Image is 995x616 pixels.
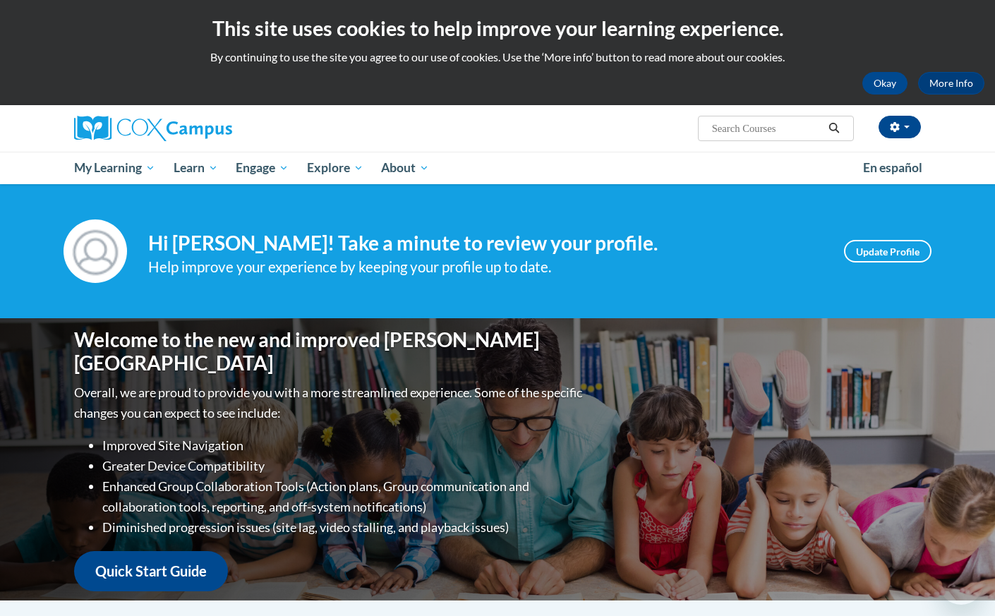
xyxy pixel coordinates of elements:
[307,159,363,176] span: Explore
[74,328,586,375] h1: Welcome to the new and improved [PERSON_NAME][GEOGRAPHIC_DATA]
[53,152,942,184] div: Main menu
[74,551,228,591] a: Quick Start Guide
[74,159,155,176] span: My Learning
[711,120,824,137] input: Search Courses
[939,560,984,605] iframe: Button to launch messaging window
[74,116,342,141] a: Cox Campus
[148,255,823,279] div: Help improve your experience by keeping your profile up to date.
[918,72,984,95] a: More Info
[863,160,922,175] span: En español
[174,159,218,176] span: Learn
[102,435,586,456] li: Improved Site Navigation
[824,120,845,137] button: Search
[227,152,298,184] a: Engage
[844,240,931,262] a: Update Profile
[102,476,586,517] li: Enhanced Group Collaboration Tools (Action plans, Group communication and collaboration tools, re...
[298,152,373,184] a: Explore
[862,72,907,95] button: Okay
[373,152,439,184] a: About
[381,159,429,176] span: About
[65,152,164,184] a: My Learning
[64,219,127,283] img: Profile Image
[164,152,227,184] a: Learn
[148,231,823,255] h4: Hi [PERSON_NAME]! Take a minute to review your profile.
[102,456,586,476] li: Greater Device Compatibility
[11,14,984,42] h2: This site uses cookies to help improve your learning experience.
[236,159,289,176] span: Engage
[879,116,921,138] button: Account Settings
[74,382,586,423] p: Overall, we are proud to provide you with a more streamlined experience. Some of the specific cha...
[11,49,984,65] p: By continuing to use the site you agree to our use of cookies. Use the ‘More info’ button to read...
[74,116,232,141] img: Cox Campus
[854,153,931,183] a: En español
[102,517,586,538] li: Diminished progression issues (site lag, video stalling, and playback issues)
